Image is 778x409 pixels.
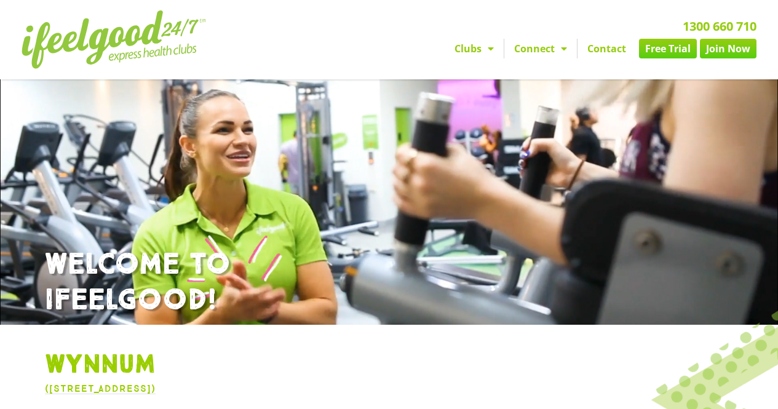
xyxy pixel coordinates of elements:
a: Free Trial [639,39,697,58]
a: Join Now [700,39,756,58]
a: 1300 660 710 [683,18,756,34]
h1: Wynnum [45,349,734,381]
a: ([STREET_ADDRESS]) [45,383,156,394]
a: Clubs [445,39,504,58]
a: Connect [504,39,577,58]
a: Contact [578,39,636,58]
h1: WELCOME TO IFEELGOOD! [45,247,734,318]
nav: Menu [283,39,756,58]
